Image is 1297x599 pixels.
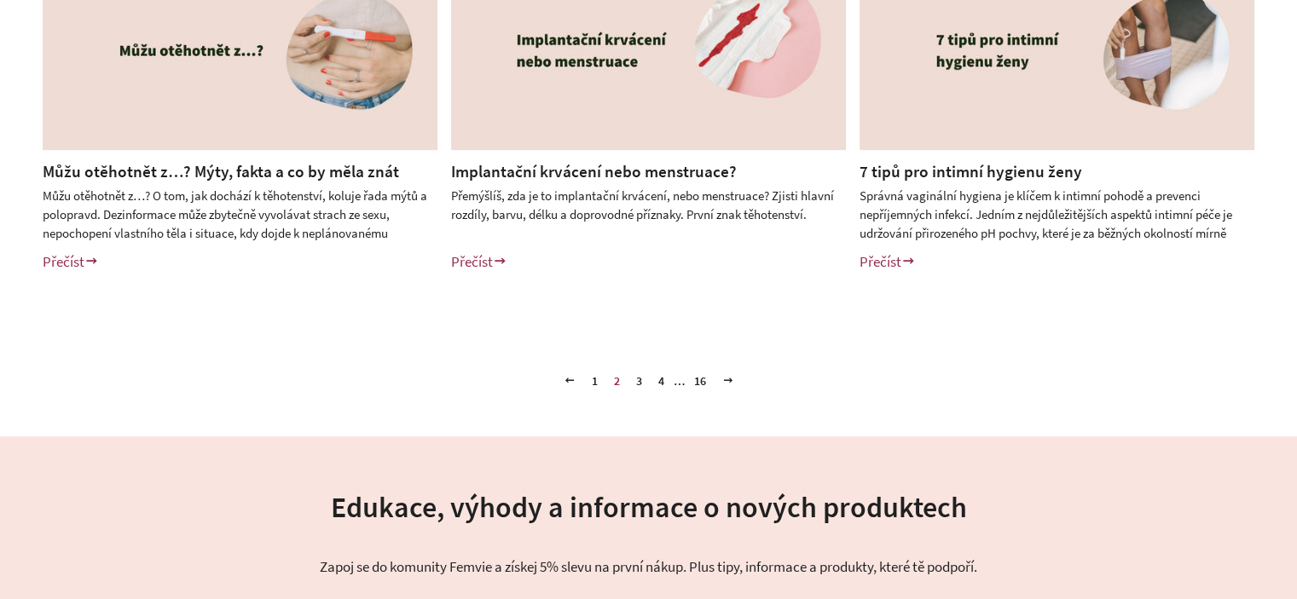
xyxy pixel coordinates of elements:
a: Přečíst [860,252,916,271]
div: Přemýšlíš, zda je to implantační krvácení, nebo menstruace? Zjisti hlavní rozdíly, barvu, délku a... [451,187,846,242]
span: … [674,375,685,387]
a: 16 [687,368,713,394]
a: Přečíst [43,252,99,271]
div: Správná vaginální hygiena je klíčem k intimní pohodě a prevenci nepříjemných infekcí. Jedním z ne... [860,187,1254,242]
a: 3 [629,368,649,394]
a: Přečíst [451,252,507,271]
span: 2 [607,368,627,394]
div: Můžu otěhotnět z…? O tom, jak dochází k těhotenství, koluje řada mýtů a polopravd. Dezinformace m... [43,187,437,242]
a: 4 [651,368,671,394]
a: Můžu otěhotnět z…? Mýty, fakta a co by měla znát každá žena o svém cyklu [43,161,399,204]
a: 1 [585,368,605,394]
a: 7 tipů pro intimní hygienu ženy [860,161,1082,181]
a: Implantační krvácení nebo menstruace? [451,161,737,181]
